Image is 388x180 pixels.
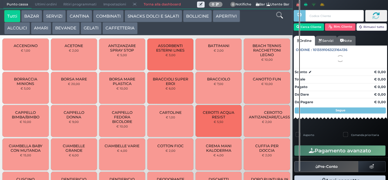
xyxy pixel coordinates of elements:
[93,10,124,22] button: COMBINATI
[213,10,240,22] button: APERITIVI
[208,43,229,48] span: BATTIMANI
[166,87,176,90] small: € 6,00
[69,153,79,157] small: € 6,00
[249,110,297,119] span: CEROTTO ANTIZANZARE/CLASSICO
[116,87,128,90] small: € 10,00
[207,77,230,81] span: BRACCIOLO
[295,77,305,81] strong: Totale
[4,10,20,22] button: Tutti
[374,100,386,104] strong: € 0,00
[32,0,60,9] span: Ultimi ordini
[8,77,44,86] span: BORRACCIA MINIONS
[20,153,31,157] small: € 15,00
[157,144,184,148] span: COTTON FIOC
[69,120,79,124] small: € 9,00
[61,77,87,81] span: BORSA MARE
[21,87,31,90] small: € 5,00
[214,49,224,52] small: € 2,00
[104,77,140,86] span: BORSA MARE PLASTICA
[249,144,285,153] span: CUFFIA PER DOCCIA
[183,10,212,22] button: BOLLICINE
[253,77,281,81] span: CANOTTO FUN
[214,120,223,124] small: € 5,50
[295,100,313,104] strong: Da Pagare
[294,36,315,46] a: Ordine
[102,22,138,34] button: CAFFETTERIA
[336,108,345,112] strong: Segue
[60,0,100,9] span: Ritiri programmati
[306,10,363,22] input: Codice Cliente
[56,110,92,119] span: CAPPELLO DONNA
[21,49,30,52] small: € 1,00
[105,144,139,148] span: CIAMBELLE VARIE
[20,120,31,124] small: € 10,00
[152,77,189,86] span: BRACCIOLI SUPER EROI
[69,49,79,52] small: € 2,00
[249,43,285,57] span: BEACH TENNIS RACCHETTONI LEGNO
[81,22,102,34] button: GELATI
[212,2,214,6] b: 0
[65,43,83,48] span: ACETONE
[315,36,337,46] a: Servizi
[295,92,309,97] strong: Da Dare
[201,110,237,119] span: CEROTTI ACQUA RESIST
[100,0,129,9] span: Impostazioni
[337,36,355,46] a: Note
[295,85,307,89] strong: Pagato
[325,23,356,31] button: Rim. Cliente
[356,23,387,31] button: Rimuovi tutto
[104,110,140,124] span: CAPPELLO FEDORA BICOLORE
[351,133,379,137] label: Comanda prioritaria
[31,22,51,34] button: AMARI
[67,10,92,22] button: CANTINA
[296,47,312,53] span: Ordine :
[294,161,359,172] button: Pre-Conto
[152,43,189,53] span: ASSORBENTI ESTERNI LINES
[213,153,224,157] small: € 4,00
[68,82,80,86] small: € 20,00
[374,77,386,81] strong: € 0,00
[295,70,307,75] strong: Sconto
[166,53,176,57] small: € 3,00
[43,10,65,22] button: SERVIZI
[21,10,42,22] button: BAZAR
[261,58,273,61] small: € 10,00
[374,70,386,74] strong: € 0,00
[159,110,182,115] span: CARTOLINE
[230,2,236,7] span: 0
[117,53,127,57] small: € 5,00
[116,124,128,128] small: € 10,00
[262,120,272,124] small: € 2,00
[4,22,30,34] button: ALCOLICI
[294,145,386,156] button: Pagamento avanzato
[3,0,32,9] span: Punto cassa
[8,110,44,119] span: CAPPELLO BIMBA/BIMBO
[125,10,182,22] button: SNACKS DOLCI E SALATI
[166,115,175,119] small: € 1,00
[56,144,92,153] span: CIAMBELLE GRANDE
[214,82,223,86] small: € 7,00
[14,43,38,48] span: ACCENDINO
[140,0,184,9] a: Torna alla dashboard
[104,43,140,53] span: ANTIZANZARE SPRAY STOP
[262,153,272,157] small: € 2,00
[261,82,273,86] small: € 10,00
[294,23,324,31] button: Cerca Cliente
[313,47,347,53] span: 101359106323164136
[303,133,314,137] label: Asporto
[166,149,176,152] small: € 2,00
[52,22,79,34] button: BEVANDE
[8,144,44,153] span: CIAMBELLA BABY CON MUTANDA
[117,149,127,152] small: € 4,00
[374,92,386,97] strong: € 0,00
[201,144,237,153] span: CREMA MANI KALODERMA
[374,85,386,89] strong: € 0,00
